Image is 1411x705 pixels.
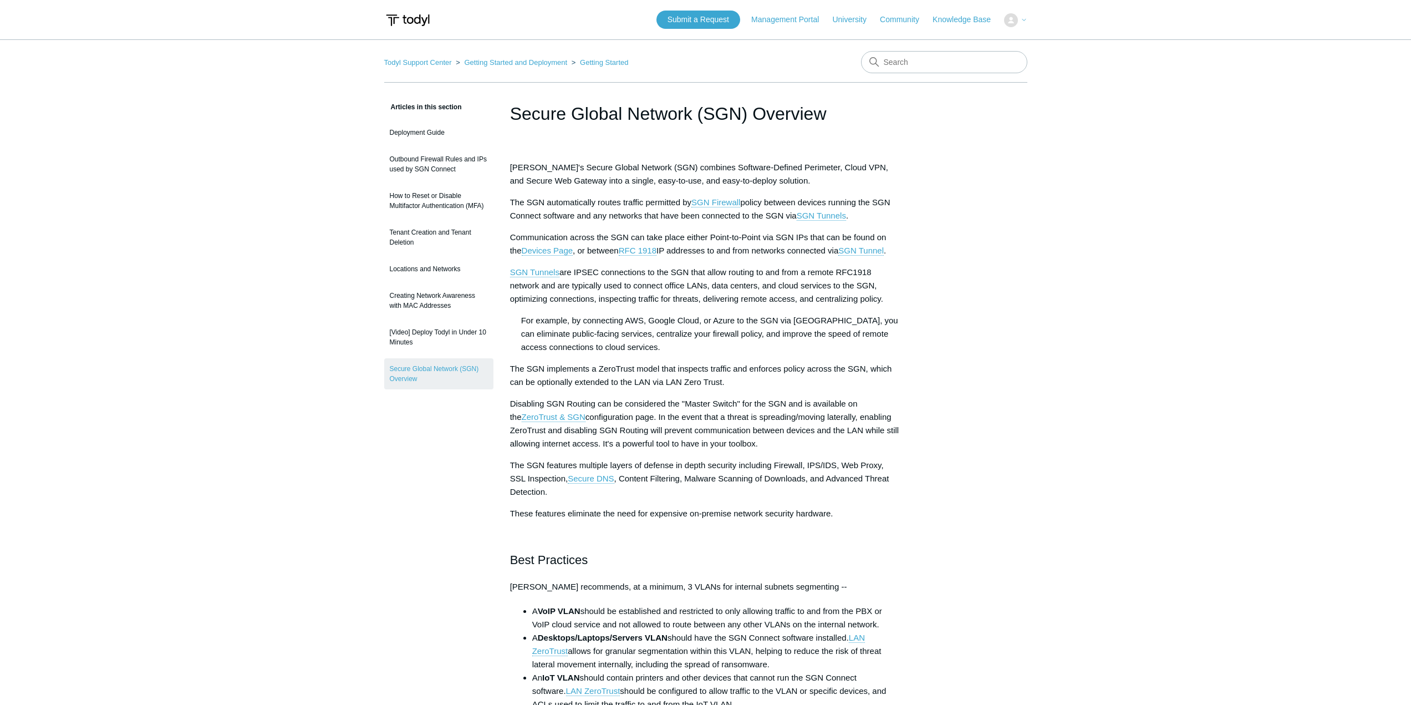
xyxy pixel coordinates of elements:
strong: VoIP VLAN [538,606,580,616]
li: Todyl Support Center [384,58,454,67]
span: Best Practices [510,553,588,567]
a: Secure Global Network (SGN) Overview [384,358,493,389]
a: Tenant Creation and Tenant Deletion [384,222,493,253]
a: Management Portal [751,14,830,26]
a: Creating Network Awareness with MAC Addresses [384,285,493,316]
a: SGN Tunnels [797,211,846,221]
a: SGN Firewall [691,197,740,207]
a: Getting Started and Deployment [464,58,567,67]
li: A should have the SGN Connect software installed. [532,631,901,671]
span: RFC 1918 [619,246,656,255]
strong: IoT VLAN [542,673,580,682]
span: ZeroTrust & SGN [522,412,585,422]
a: Getting Started [580,58,628,67]
strong: Desktops/Laptops/Servers VLAN [538,633,668,642]
a: University [832,14,877,26]
img: Todyl Support Center Help Center home page [384,10,431,31]
a: Secure DNS [568,474,614,484]
span: Articles in this section [384,103,462,111]
span: are IPSEC connections to the SGN that allow routing to and from a remote RFC1918 network and are ... [510,267,883,303]
span: For example, by connecting AWS, Google Cloud, or Azure to the SGN via [GEOGRAPHIC_DATA], you can ... [521,316,898,352]
span: [PERSON_NAME]'s Secure Global Network (SGN) combines Software-Defined Perimeter, Cloud VPN, and S... [510,163,888,185]
span: Devices Page [522,246,573,255]
input: Search [861,51,1027,73]
span: . [846,211,848,220]
a: Outbound Firewall Rules and IPs used by SGN Connect [384,149,493,180]
a: LAN ZeroTrust [532,633,865,656]
a: Community [880,14,930,26]
a: Locations and Networks [384,258,493,280]
a: [Video] Deploy Todyl in Under 10 Minutes [384,322,493,353]
span: These features eliminate the need for expensive on-premise network security hardware. [510,509,833,518]
span: LAN ZeroTrust [532,633,865,656]
li: Getting Started [569,58,629,67]
span: SGN Tunnel [838,246,884,255]
span: The SGN implements a ZeroTrust model that inspects traffic and enforces policy across the SGN, wh... [510,364,892,387]
a: ZeroTrust & SGN [522,412,585,422]
a: Todyl Support Center [384,58,452,67]
span: , or between [573,246,619,255]
span: Communication across the SGN can take place either Point-to-Point via SGN IPs that can be found o... [510,232,887,255]
a: LAN ZeroTrust [566,686,620,696]
span: A should be established and restricted to only allowing traffic to and from the PBX or VoIP cloud... [532,606,882,629]
span: Disabling SGN Routing can be considered the "Master Switch" for the SGN and is available on the [510,399,858,422]
a: SGN Tunnels [510,267,559,277]
a: Deployment Guide [384,122,493,143]
span: . [884,246,886,255]
span: , Content Filtering, Malware Scanning of Downloads, and Advanced Threat Detection. [510,474,889,496]
span: allows for granular segmentation within this VLAN, helping to reduce the risk of threat lateral m... [532,646,882,669]
a: SGN Tunnel [838,246,884,256]
span: The SGN automatically routes traffic permitted by [510,197,691,207]
span: IP addresses to and from networks connected via [656,246,838,255]
span: LAN ZeroTrust [566,686,620,696]
a: Devices Page [522,246,573,256]
span: SGN Tunnels [797,211,846,220]
a: Submit a Request [656,11,740,29]
a: How to Reset or Disable Multifactor Authentication (MFA) [384,185,493,216]
span: configuration page. In the event that a threat is spreading/moving laterally, enabling ZeroTrust ... [510,412,899,448]
span: Secure DNS [568,474,614,483]
span: [PERSON_NAME] recommends, at a minimum, 3 VLANs for internal subnets segmenting -- [510,582,847,591]
a: RFC 1918 [619,246,656,256]
a: Knowledge Base [933,14,1002,26]
li: Getting Started and Deployment [454,58,569,67]
span: The SGN features multiple layers of defense in depth security including Firewall, IPS/IDS, Web Pr... [510,460,884,483]
h1: Secure Global Network (SGN) Overview [510,100,901,127]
